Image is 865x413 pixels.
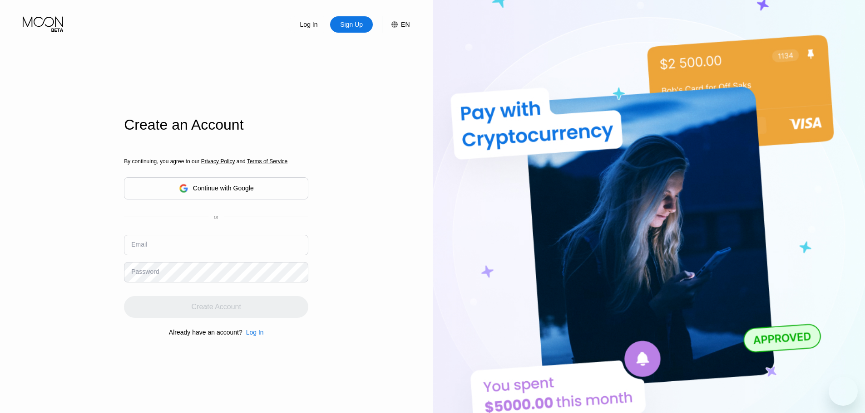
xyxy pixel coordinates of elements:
div: Password [131,268,159,275]
span: Terms of Service [247,158,287,165]
div: Continue with Google [124,177,308,199]
div: Log In [299,20,319,29]
div: Log In [287,16,330,33]
div: EN [382,16,410,33]
div: Create an Account [124,117,308,133]
div: Sign Up [330,16,373,33]
span: Privacy Policy [201,158,235,165]
div: EN [401,21,410,28]
iframe: Button to launch messaging window [829,377,858,406]
span: and [235,158,247,165]
div: Sign Up [339,20,364,29]
div: Log In [246,329,264,336]
div: Continue with Google [193,185,254,192]
div: Already have an account? [169,329,242,336]
div: Email [131,241,147,248]
div: Log In [242,329,264,336]
div: or [214,214,219,220]
div: By continuing, you agree to our [124,158,308,165]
